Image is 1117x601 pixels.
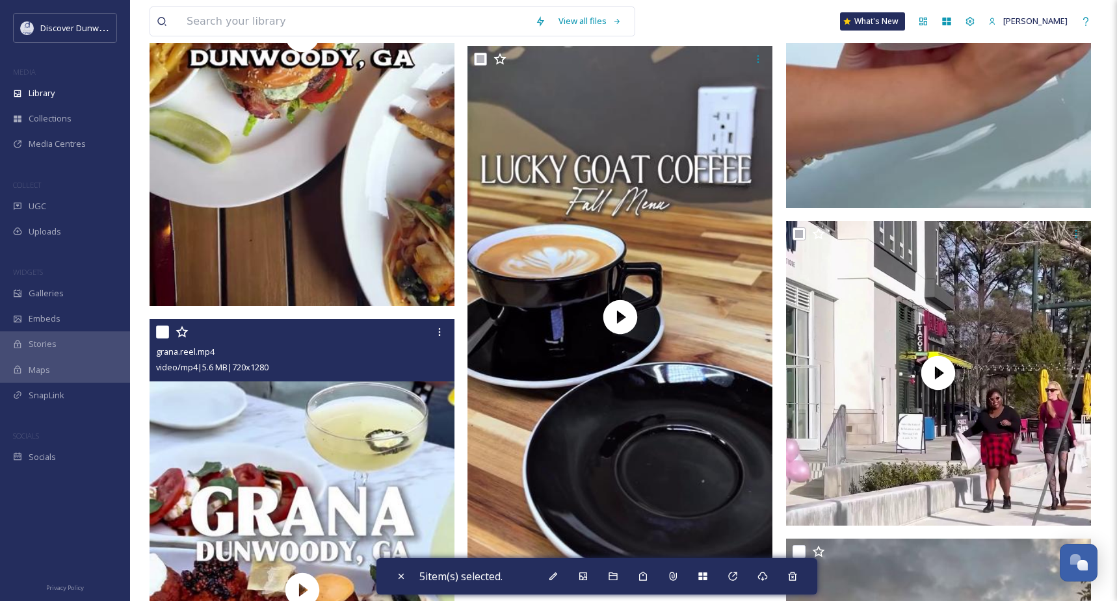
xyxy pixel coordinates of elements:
a: What's New [840,12,905,31]
span: Uploads [29,225,61,238]
input: Search your library [180,7,529,36]
span: Maps [29,364,50,376]
a: Privacy Policy [46,579,84,595]
span: WIDGETS [13,267,43,277]
span: Media Centres [29,138,86,150]
span: Discover Dunwoody [40,21,118,34]
span: Galleries [29,287,64,300]
a: [PERSON_NAME] [982,8,1074,34]
span: Embeds [29,313,60,325]
span: Stories [29,338,57,350]
span: grana.reel.mp4 [156,346,215,357]
a: View all files [552,8,628,34]
span: UGC [29,200,46,212]
button: Open Chat [1060,544,1097,582]
img: 696246f7-25b9-4a35-beec-0db6f57a4831.png [21,21,34,34]
span: 5 item(s) selected. [419,569,503,583]
span: Library [29,87,55,99]
span: [PERSON_NAME] [1003,15,1068,27]
span: video/mp4 | 5.6 MB | 720 x 1280 [156,361,269,373]
span: Privacy Policy [46,583,84,592]
span: SOCIALS [13,431,39,441]
span: SnapLink [29,389,64,402]
img: thumbnail [786,221,1091,526]
img: thumbnail [467,46,772,588]
span: Socials [29,451,56,463]
span: MEDIA [13,67,36,77]
span: COLLECT [13,180,41,190]
span: Collections [29,112,72,125]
